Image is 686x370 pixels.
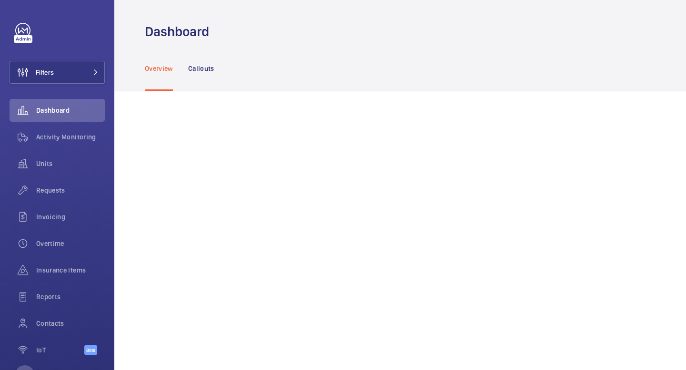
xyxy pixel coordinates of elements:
[36,292,105,302] span: Reports
[36,159,105,168] span: Units
[36,319,105,328] span: Contacts
[10,61,105,84] button: Filters
[36,345,84,355] span: IoT
[36,239,105,248] span: Overtime
[36,265,105,275] span: Insurance items
[36,212,105,222] span: Invoicing
[36,132,105,142] span: Activity Monitoring
[188,64,214,73] p: Callouts
[36,106,105,115] span: Dashboard
[145,23,215,40] h1: Dashboard
[36,185,105,195] span: Requests
[84,345,97,355] span: Beta
[36,68,54,77] span: Filters
[145,64,173,73] p: Overview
